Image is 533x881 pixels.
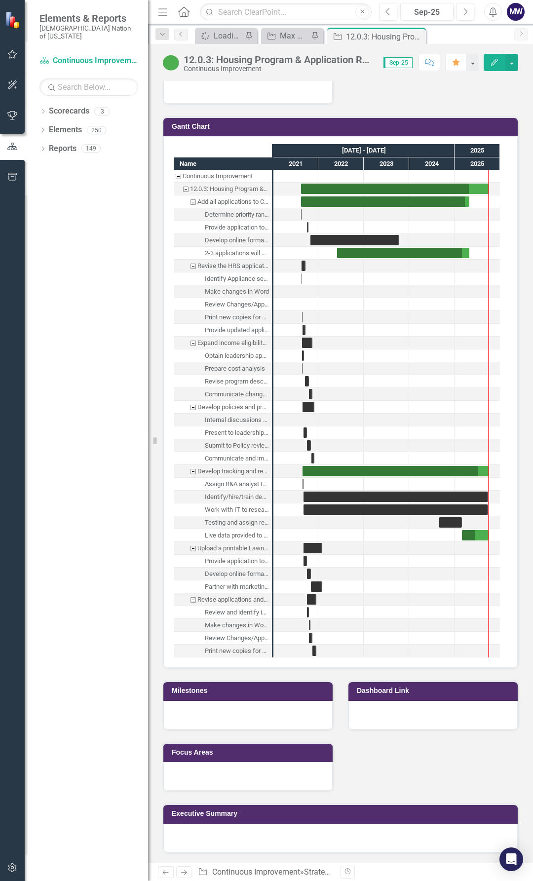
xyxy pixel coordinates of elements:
a: Loading... [197,30,242,42]
div: Open Intercom Messenger [499,847,523,871]
div: Task: Start date: 2021-11-15 End date: 2021-12-15 [312,646,316,656]
div: 12.0.3: Housing Program & Application Reviews [346,31,423,43]
div: Task: Start date: 2021-08-21 End date: 2021-08-22 [174,298,272,311]
div: Task: Start date: 2021-09-01 End date: 2021-10-01 [174,555,272,568]
div: Develop online format and/or upload PDF to appropriate platform [174,568,272,580]
div: Identify/hire/train dedicated Housing Authority staff member to track & gather data for R&A [205,491,269,503]
div: 12.0.3: Housing Program & Application Reviews [190,183,269,195]
span: Sep-25 [383,57,413,68]
div: Internal discussions for proposed policy and approval process [205,414,269,426]
div: Communicate and implement changes [205,452,269,465]
div: Obtain leadership approval and identify funding source [174,349,272,362]
div: Revise program descriptions, applications, publications, etc. [174,375,272,388]
div: Task: Start date: 2021-08-13 End date: 2025-04-30 [301,196,469,207]
div: Develop online forma and/or upload PDF to appropriate platform [205,234,269,247]
div: 2021 - 2024 [273,144,455,157]
div: Add all applications to Chahta Achvffa or other on-line portal [174,195,272,208]
h3: Gantt Chart [172,123,513,130]
div: Identify/hire/train dedicated Housing Authority staff member to track & gather data for R&A [174,491,272,503]
div: 2-3 applications will be converted [DATE], then repeat process until all are complete [205,247,269,260]
div: Assign R&A analyst to Housing Authority [205,478,269,491]
div: Task: Start date: 2021-10-29 End date: 2023-10-13 [174,234,272,247]
div: 149 [81,145,101,153]
div: Task: Continuous Improvement Start date: 2021-08-13 End date: 2021-08-14 [174,170,272,183]
div: Task: Start date: 2021-10-01 End date: 2021-10-13 [174,221,272,234]
div: Make changes in Word [205,285,269,298]
div: Provide application to IT and request addition of specific application(s) [205,555,269,568]
div: Task: Start date: 2021-10-15 End date: 2021-10-30 [174,619,272,632]
div: Provide application to IT and request addition of specific application(s) [205,221,269,234]
a: Max SO's [264,30,308,42]
div: Submit to Policy review committee for final approval [205,439,269,452]
div: Make changes in Word/PDF formats [205,619,269,632]
div: Task: Start date: 2021-08-23 End date: 2021-11-15 [302,338,312,348]
div: Review Changes/Approve [174,298,272,311]
div: Assign R&A analyst to Housing Authority [174,478,272,491]
div: Present to leadership for approval/suggestions [174,426,272,439]
div: Task: Start date: 2021-08-23 End date: 2021-08-24 [302,312,303,322]
div: Task: Start date: 2021-09-01 End date: 2022-02-01 [174,542,272,555]
div: 2021 [273,157,318,170]
div: Revise applications and/or marketing material to achieve consistency on all publication platforms [174,593,272,606]
div: Task: Start date: 2021-08-23 End date: 2021-09-08 [174,349,272,362]
div: Task: Start date: 2024-09-01 End date: 2025-03-01 [174,516,272,529]
div: MW [507,3,525,21]
div: Sep-25 [404,6,450,18]
div: Revise applications and/or marketing material to achieve consistency on all publication platforms [197,593,269,606]
div: Task: Start date: 2024-09-01 End date: 2025-03-01 [439,517,462,528]
div: Task: Start date: 2021-08-24 End date: 2021-09-19 [303,325,305,335]
div: Task: Start date: 2021-10-16 End date: 2021-11-15 [174,388,272,401]
div: Provide application to IT and request addition of specific application(s) [174,555,272,568]
div: Task: Start date: 2021-11-04 End date: 2021-11-30 [174,452,272,465]
div: Task: Start date: 2021-08-19 End date: 2021-08-20 [174,272,272,285]
div: 2022 [318,157,364,170]
div: Task: Start date: 2021-09-16 End date: 2021-10-16 [174,375,272,388]
div: Task: Start date: 2021-08-25 End date: 2021-08-26 [174,414,272,426]
div: 3 [94,107,110,115]
small: [DEMOGRAPHIC_DATA] Nation of [US_STATE] [39,24,138,40]
div: 12.0.3: Housing Program & Application Reviews [174,183,272,195]
div: Task: Start date: 2021-10-01 End date: 2021-11-03 [174,439,272,452]
div: Review Changes/Approve [205,298,269,311]
div: Task: Start date: 2021-08-20 End date: 2021-08-21 [174,285,272,298]
div: Revise the HRS application to remove the appliance specific questions and refer applicants to the... [174,260,272,272]
div: Task: Start date: 2021-08-27 End date: 2021-09-03 [303,479,304,489]
input: Search Below... [39,78,138,96]
div: Work with IT to research and develop app/software for automated and integrated tracking [205,503,269,516]
div: Continuous Improvement [174,170,272,183]
img: ClearPoint Strategy [5,11,22,29]
div: Communicate changes and implement solution [205,388,269,401]
div: Task: Start date: 2021-10-01 End date: 2021-10-13 [307,222,308,232]
div: Develop policies and procedures to address "exception" applications [197,401,269,414]
div: Testing and assign responsibilities/access [174,516,272,529]
div: Task: Start date: 2021-11-04 End date: 2021-11-30 [311,453,314,463]
div: 2023 [364,157,409,170]
div: Partner with marketing/communications to inform Tribal Members of new application format. [205,580,269,593]
a: Continuous Improvement [39,55,138,67]
div: Task: Start date: 2021-10-01 End date: 2021-12-15 [174,593,272,606]
div: Add all applications to Chahta Achvffa or other on-line portal [197,195,269,208]
div: Develop online forma and/or upload PDF to appropriate platform [174,234,272,247]
div: Upload a printable Lawn Service Voucher Program application to: https://www.choctawnation.com/law... [174,542,272,555]
div: Determine priority ranking of applications and overall timeline [174,208,272,221]
div: Task: Start date: 2021-08-23 End date: 2021-08-26 [174,362,272,375]
a: Elements [49,124,82,136]
div: Revise the HRS application to remove the appliance specific questions and refer applicants to the... [197,260,269,272]
div: Task: Start date: 2021-08-23 End date: 2021-11-15 [174,337,272,349]
div: Task: Start date: 2021-08-23 End date: 2021-08-24 [174,311,272,324]
h3: Milestones [172,687,328,694]
div: Task: Start date: 2021-10-16 End date: 2021-11-15 [309,389,312,399]
button: Sep-25 [400,3,454,21]
div: Task: Start date: 2021-09-16 End date: 2021-10-16 [305,376,309,386]
div: Review Changes/Approve [174,632,272,645]
div: Loading... [214,30,242,42]
div: Task: Start date: 2021-08-27 End date: 2021-09-03 [174,478,272,491]
div: Obtain leadership approval and identify funding source [205,349,269,362]
div: Task: Start date: 2021-08-13 End date: 2021-08-19 [301,209,302,220]
div: Task: Start date: 2021-10-01 End date: 2021-12-15 [307,594,316,605]
div: 250 [87,126,106,134]
div: Develop tracking and reporting mechanisms to report accurate housing data for all programs/services [174,465,272,478]
h3: Dashboard Link [357,687,513,694]
div: Name [174,157,272,170]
